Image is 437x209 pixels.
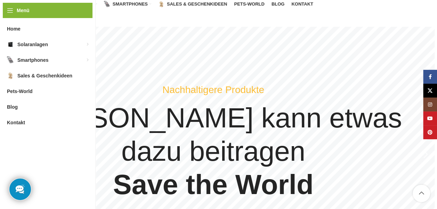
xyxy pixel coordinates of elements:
img: Sales & Geschenkideen [158,1,164,7]
div: Next slide [417,146,435,163]
a: X Social Link [423,84,437,98]
img: Smartphones [7,57,14,64]
span: Blog [272,1,285,7]
img: Smartphones [104,1,110,7]
span: Menü [17,7,30,14]
span: Kontakt [291,1,313,7]
span: Kontakt [7,116,25,129]
img: Solaranlagen [7,41,14,48]
a: Pinterest Social Link [423,125,437,139]
a: Scroll to top button [413,185,430,202]
a: YouTube Social Link [423,111,437,125]
div: Nachhaltigere Produkte [162,82,264,98]
span: Sales & Geschenkideen [17,69,72,82]
span: Blog [7,101,18,113]
a: Facebook Social Link [423,70,437,84]
span: Smartphones [113,1,148,7]
span: Solaranlagen [17,38,48,51]
h4: [PERSON_NAME] kann etwas dazu beitragen [13,101,414,201]
span: Home [7,23,21,35]
img: Sales & Geschenkideen [7,72,14,79]
span: Pets-World [7,85,33,98]
span: Smartphones [17,54,48,66]
strong: Save the World [113,169,313,200]
span: Pets-World [234,1,264,7]
a: Instagram Social Link [423,98,437,111]
span: Sales & Geschenkideen [167,1,227,7]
